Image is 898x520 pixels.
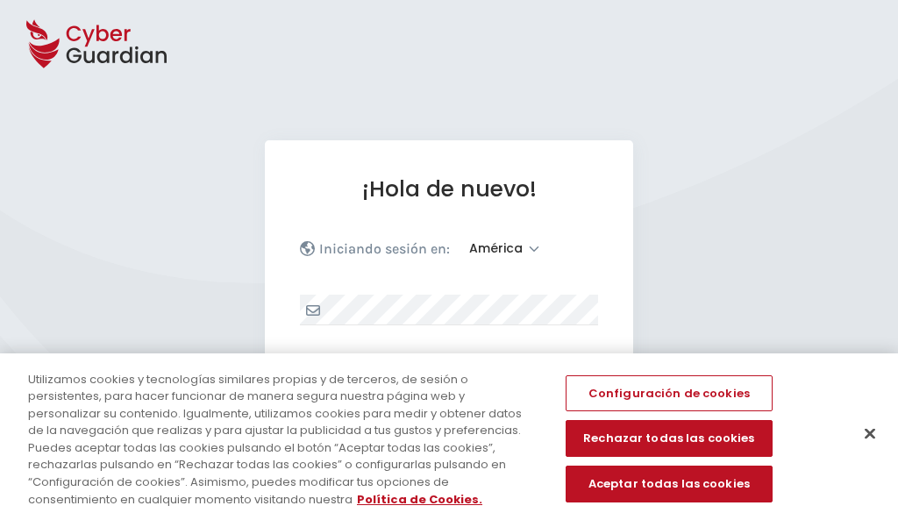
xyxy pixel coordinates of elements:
[300,175,598,203] h1: ¡Hola de nuevo!
[319,240,450,258] p: Iniciando sesión en:
[566,466,773,502] button: Aceptar todas las cookies
[28,371,538,508] div: Utilizamos cookies y tecnologías similares propias y de terceros, de sesión o persistentes, para ...
[851,415,889,453] button: Cerrar
[566,375,773,412] button: Configuración de cookies
[566,421,773,458] button: Rechazar todas las cookies
[357,491,482,508] a: Más información sobre su privacidad, se abre en una nueva pestaña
